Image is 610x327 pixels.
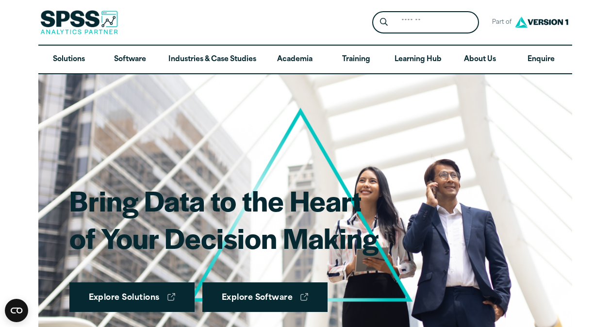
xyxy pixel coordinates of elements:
a: Explore Solutions [69,282,195,312]
button: Search magnifying glass icon [375,14,393,32]
a: Explore Software [202,282,328,312]
a: Enquire [511,46,572,74]
span: Part of [487,16,512,30]
nav: Desktop version of site main menu [38,46,572,74]
a: Academia [264,46,325,74]
button: Open CMP widget [5,299,28,322]
a: Industries & Case Studies [161,46,264,74]
img: Version1 Logo [512,13,571,31]
a: Software [99,46,161,74]
a: About Us [449,46,511,74]
a: Solutions [38,46,99,74]
svg: Search magnifying glass icon [380,18,388,26]
img: SPSS Analytics Partner [40,10,118,34]
a: Learning Hub [387,46,449,74]
h1: Bring Data to the Heart of Your Decision Making [69,181,379,257]
form: Site Header Search Form [372,11,479,34]
a: Training [325,46,386,74]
